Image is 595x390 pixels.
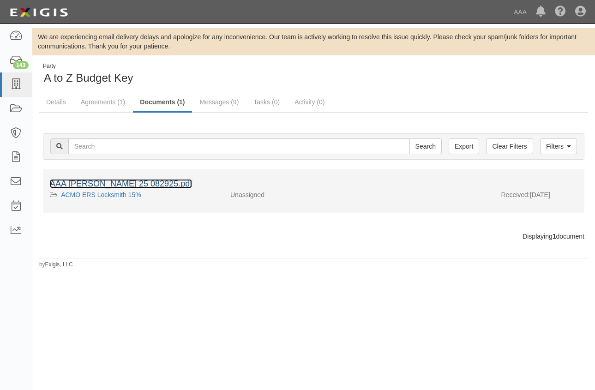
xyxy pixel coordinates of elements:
a: AAA [PERSON_NAME] 25 082925.pdf [50,179,192,188]
input: Search [68,138,410,154]
div: We are experiencing email delivery delays and apologize for any inconvenience. Our team is active... [32,32,595,51]
a: AAA [509,3,531,21]
b: 1 [553,233,556,240]
div: AAA ACORD 25 082925.pdf [50,178,577,190]
a: Exigis, LLC [45,261,73,268]
a: Filters [540,138,577,154]
p: Received: [501,190,530,199]
div: Unassigned [223,190,359,199]
i: Help Center - Complianz [555,6,566,18]
a: Agreements (1) [74,93,132,111]
a: Details [39,93,73,111]
div: A to Z Budget Key [39,62,307,86]
a: Export [449,138,479,154]
div: [DATE] [494,190,585,204]
a: Clear Filters [486,138,533,154]
span: A to Z Budget Key [44,72,133,84]
a: Activity (0) [288,93,331,111]
img: logo-5460c22ac91f19d4615b14bd174203de0afe785f0fc80cf4dbbc73dc1793850b.png [7,4,71,21]
a: ACMO ERS Locksmith 15% [61,191,141,198]
small: by [39,261,73,269]
div: Effective - Expiration [359,190,494,191]
div: Party [43,62,133,70]
a: Documents (1) [133,93,192,113]
a: Tasks (0) [246,93,287,111]
a: Messages (9) [193,93,246,111]
input: Search [409,138,442,154]
div: Displaying document [36,232,591,241]
div: ACMO ERS Locksmith 15% [50,190,216,199]
div: 143 [13,61,29,69]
